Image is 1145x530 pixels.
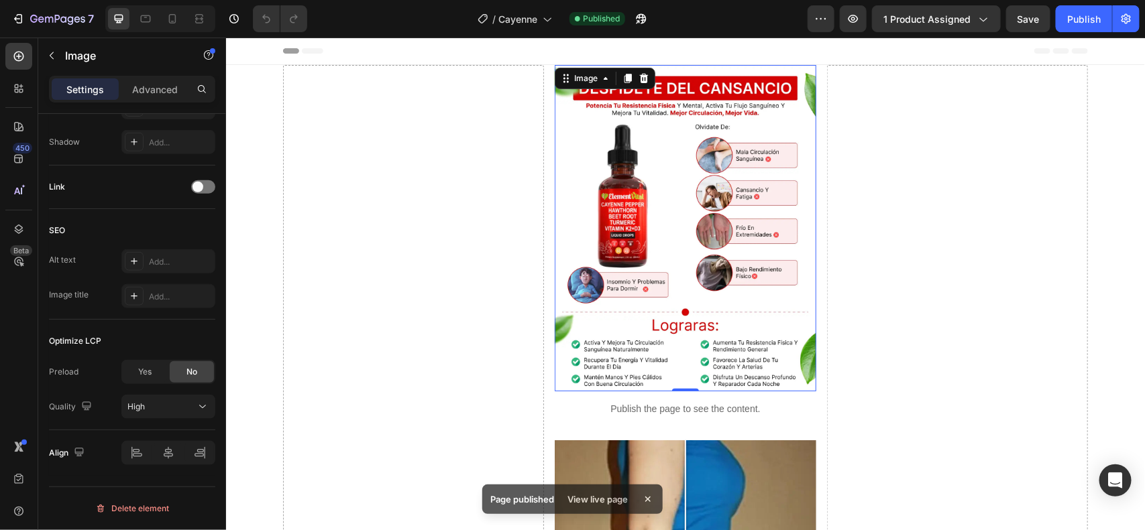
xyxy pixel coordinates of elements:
div: Add... [149,137,212,149]
p: Page published [490,492,554,506]
span: High [127,401,145,411]
p: 7 [88,11,94,27]
button: High [121,395,215,419]
div: Image title [49,289,89,301]
div: Beta [10,245,32,256]
p: Settings [66,82,104,96]
span: Yes [138,366,152,378]
div: Align [49,444,87,462]
p: Publish the page to see the content. [329,365,590,379]
div: Quality [49,398,95,416]
div: Optimize LCP [49,335,101,347]
div: Open Intercom Messenger [1099,464,1132,496]
div: Add... [149,256,212,268]
p: Advanced [132,82,178,96]
button: 1 product assigned [872,5,1001,32]
p: Image [65,48,179,64]
button: Delete element [49,498,215,519]
span: 1 product assigned [883,12,971,26]
span: No [186,366,197,378]
div: SEO [49,224,65,237]
div: Undo/Redo [253,5,307,32]
iframe: Design area [226,38,1145,530]
div: View live page [559,490,636,509]
div: Add... [149,291,212,303]
div: Preload [49,366,78,378]
span: / [492,12,496,26]
div: Delete element [95,501,169,517]
div: Link [49,181,65,193]
div: Shadow [49,136,80,148]
span: Cayenne [498,12,537,26]
div: Alt text [49,254,76,266]
button: 7 [5,5,100,32]
div: Publish [1067,12,1101,26]
span: Published [583,13,620,25]
button: Save [1006,5,1050,32]
button: Publish [1056,5,1112,32]
div: 450 [13,143,32,153]
span: Save [1018,13,1040,25]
